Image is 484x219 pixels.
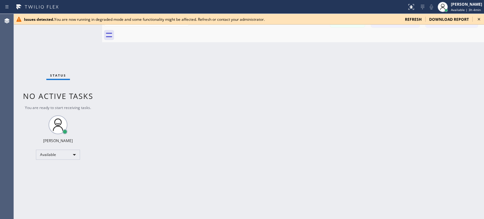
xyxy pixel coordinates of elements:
div: Available [36,150,80,160]
span: Available | 3h 4min [451,8,481,12]
div: [PERSON_NAME] [451,2,482,7]
span: Status [50,73,66,78]
span: refresh [405,17,422,22]
div: You are now running in degraded mode and some functionality might be affected. Refresh or contact... [24,17,400,22]
button: Mute [427,3,436,11]
span: download report [429,17,469,22]
span: No active tasks [23,91,93,101]
span: You are ready to start receiving tasks. [25,105,91,110]
b: Issues detected. [24,17,54,22]
div: [PERSON_NAME] [43,138,73,143]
